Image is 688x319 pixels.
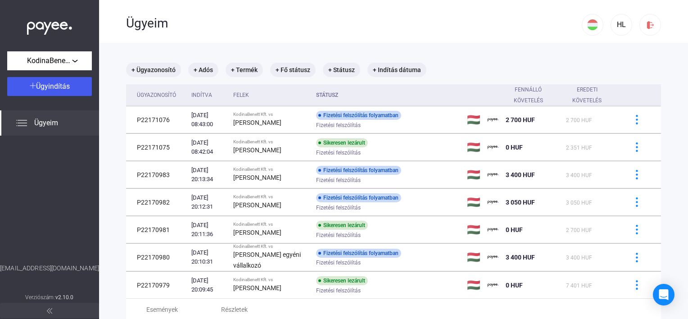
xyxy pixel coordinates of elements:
button: more-blue [627,193,646,212]
img: more-blue [632,253,642,262]
strong: [PERSON_NAME] egyéni vállalkozó [233,251,301,269]
div: [DATE] 08:43:00 [191,111,226,129]
span: Fizetési felszólítás [316,120,361,131]
img: payee-logo [488,280,498,291]
strong: [PERSON_NAME] [233,174,281,181]
span: Fizetési felszólítás [316,285,361,296]
img: more-blue [632,197,642,207]
td: P22170980 [126,244,188,271]
td: P22170981 [126,216,188,243]
div: Eredeti követelés [566,84,616,106]
span: 2 700 HUF [506,116,535,123]
img: logout-red [646,20,655,30]
strong: [PERSON_NAME] [233,201,281,209]
td: 🇭🇺 [463,189,484,216]
span: Fizetési felszólítás [316,230,361,241]
td: P22170983 [126,161,188,188]
div: [DATE] 20:13:34 [191,166,226,184]
div: [DATE] 08:42:04 [191,138,226,156]
img: arrow-double-left-grey.svg [47,308,52,314]
mat-chip: + Státusz [323,63,360,77]
img: payee-logo [488,252,498,263]
div: HL [614,19,629,30]
div: Ügyazonosító [137,90,184,100]
img: more-blue [632,142,642,152]
img: payee-logo [488,142,498,153]
span: Ügyeim [34,118,58,128]
div: Fizetési felszólítás folyamatban [316,249,401,258]
img: more-blue [632,225,642,234]
mat-chip: + Ügyazonosító [126,63,181,77]
span: 3 400 HUF [506,171,535,178]
button: logout-red [639,14,661,36]
button: more-blue [627,220,646,239]
img: HU [587,19,598,30]
span: 0 HUF [506,144,523,151]
mat-chip: + Termék [226,63,263,77]
div: Részletek [221,304,248,315]
div: [DATE] 20:12:31 [191,193,226,211]
td: P22171075 [126,134,188,161]
div: Ügyazonosító [137,90,176,100]
strong: v2.10.0 [55,294,74,301]
span: 7 401 HUF [566,283,592,289]
img: payee-logo [488,114,498,125]
button: HL [611,14,632,36]
span: Fizetési felszólítás [316,175,361,186]
span: 2 700 HUF [566,117,592,123]
img: more-blue [632,280,642,290]
strong: [PERSON_NAME] [233,146,281,154]
div: [DATE] 20:09:45 [191,276,226,294]
td: P22171076 [126,106,188,133]
button: more-blue [627,276,646,295]
th: Státusz [312,84,463,106]
div: Sikeresen lezárult [316,221,368,230]
div: Sikeresen lezárult [316,138,368,147]
div: Fizetési felszólítás folyamatban [316,193,401,202]
div: Open Intercom Messenger [653,284,674,305]
img: payee-logo [488,169,498,180]
strong: [PERSON_NAME] [233,229,281,236]
div: Indítva [191,90,212,100]
div: Sikeresen lezárult [316,276,368,285]
span: KodinaBenett Kft. [27,55,72,66]
td: 🇭🇺 [463,244,484,271]
span: Ügyindítás [36,82,70,91]
div: Események [146,304,178,315]
mat-chip: + Fő státusz [270,63,316,77]
span: Fizetési felszólítás [316,147,361,158]
div: [DATE] 20:11:36 [191,221,226,239]
span: 3 050 HUF [566,200,592,206]
div: KodinaBenett Kft. vs [233,222,309,227]
td: P22170982 [126,189,188,216]
img: list.svg [16,118,27,128]
td: 🇭🇺 [463,216,484,243]
td: 🇭🇺 [463,272,484,299]
img: more-blue [632,115,642,124]
div: KodinaBenett Kft. vs [233,194,309,200]
button: HU [582,14,603,36]
span: 3 400 HUF [506,254,535,261]
td: P22170979 [126,272,188,299]
div: Felek [233,90,309,100]
div: Eredeti követelés [566,84,608,106]
button: more-blue [627,138,646,157]
button: Ügyindítás [7,77,92,96]
div: KodinaBenett Kft. vs [233,139,309,145]
span: Fizetési felszólítás [316,257,361,268]
div: [DATE] 20:10:31 [191,248,226,266]
td: 🇭🇺 [463,106,484,133]
img: payee-logo [488,224,498,235]
div: KodinaBenett Kft. vs [233,167,309,172]
mat-chip: + Adós [188,63,218,77]
span: 3 050 HUF [506,199,535,206]
div: Fennálló követelés [506,84,551,106]
span: 2 700 HUF [566,227,592,233]
div: Indítva [191,90,226,100]
img: payee-logo [488,197,498,208]
button: KodinaBenett Kft. [7,51,92,70]
span: 0 HUF [506,226,523,233]
div: KodinaBenett Kft. vs [233,277,309,283]
span: 3 400 HUF [566,255,592,261]
button: more-blue [627,248,646,267]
